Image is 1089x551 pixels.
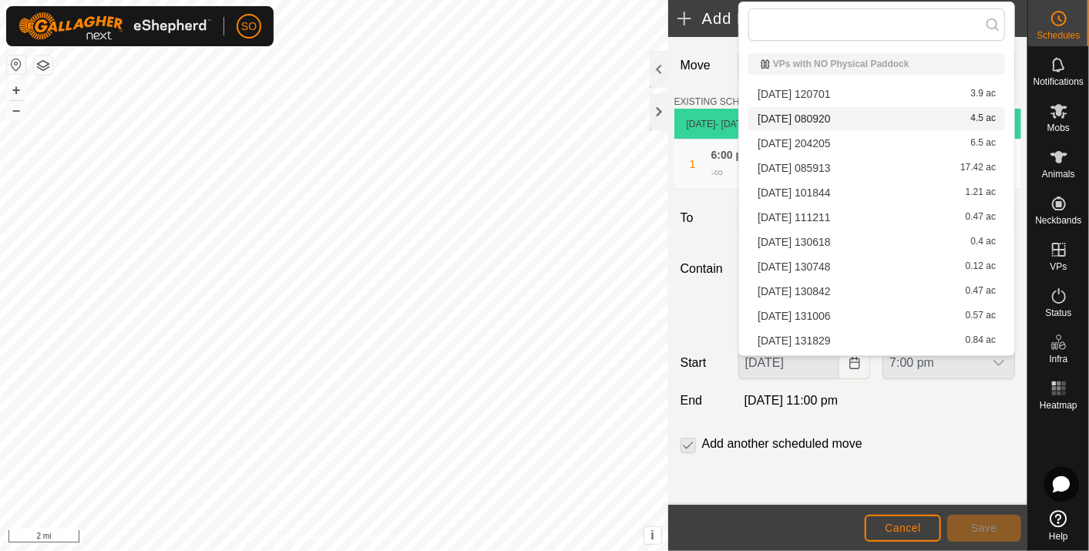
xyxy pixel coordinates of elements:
[966,261,996,272] span: 0.12 ac
[966,187,996,198] span: 1.21 ac
[716,119,751,129] span: - [DATE]
[744,394,839,407] span: [DATE] 11:00 pm
[971,522,997,534] span: Save
[960,163,996,173] span: 17.42 ac
[674,49,732,82] label: Move
[748,280,1005,303] li: 2025-08-12 130842
[674,260,732,278] label: Contain
[748,354,1005,377] li: 2025-08-12 133042
[1034,77,1084,86] span: Notifications
[273,531,331,545] a: Privacy Policy
[966,311,996,321] span: 0.57 ac
[966,212,996,223] span: 0.47 ac
[7,81,25,99] button: +
[758,89,831,99] span: [DATE] 120701
[674,354,732,372] label: Start
[650,529,654,542] span: i
[758,335,831,346] span: [DATE] 131829
[1049,532,1068,541] span: Help
[1040,401,1077,410] span: Heatmap
[758,237,831,247] span: [DATE] 130618
[674,95,777,109] label: EXISTING SCHEDULES
[970,113,996,124] span: 4.5 ac
[748,304,1005,328] li: 2025-08-12 131006
[970,237,996,247] span: 0.4 ac
[758,311,831,321] span: [DATE] 131006
[947,515,1021,542] button: Save
[711,163,723,182] div: -
[748,206,1005,229] li: 2025-08-12 111211
[7,55,25,74] button: Reset Map
[711,149,752,161] span: 6:00 pm
[7,101,25,119] button: –
[758,212,831,223] span: [DATE] 111211
[1049,354,1067,364] span: Infra
[761,59,993,69] div: VPs with NO Physical Paddock
[349,531,395,545] a: Contact Us
[18,12,211,40] img: Gallagher Logo
[34,56,52,75] button: Map Layers
[748,329,1005,352] li: 2025-08-12 131829
[1045,308,1071,317] span: Status
[758,286,831,297] span: [DATE] 130842
[758,261,831,272] span: [DATE] 130748
[748,132,1005,155] li: 2025-08-08 204205
[1035,216,1081,225] span: Neckbands
[970,89,996,99] span: 3.9 ac
[674,391,732,410] label: End
[687,119,716,129] span: [DATE]
[748,181,1005,204] li: 2025-08-10 101844
[1042,170,1075,179] span: Animals
[674,202,732,234] label: To
[748,156,1005,180] li: 2025-08-10 085913
[1047,123,1070,133] span: Mobs
[748,82,1005,106] li: 2025-07-29 120701
[839,347,870,379] button: Choose Date
[885,522,921,534] span: Cancel
[758,187,831,198] span: [DATE] 101844
[1050,262,1067,271] span: VPs
[758,113,831,124] span: [DATE] 080920
[748,230,1005,254] li: 2025-08-12 130618
[758,138,831,149] span: [DATE] 204205
[758,163,831,173] span: [DATE] 085913
[966,286,996,297] span: 0.47 ac
[690,158,696,170] span: 1
[966,335,996,346] span: 0.84 ac
[241,18,257,35] span: SO
[714,166,723,179] span: ∞
[748,107,1005,130] li: 2025-08-06 080920
[1028,504,1089,547] a: Help
[970,138,996,149] span: 6.5 ac
[644,527,661,544] button: i
[865,515,941,542] button: Cancel
[1037,31,1080,40] span: Schedules
[702,438,862,450] label: Add another scheduled move
[748,255,1005,278] li: 2025-08-12 130748
[677,9,950,28] h2: Add Move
